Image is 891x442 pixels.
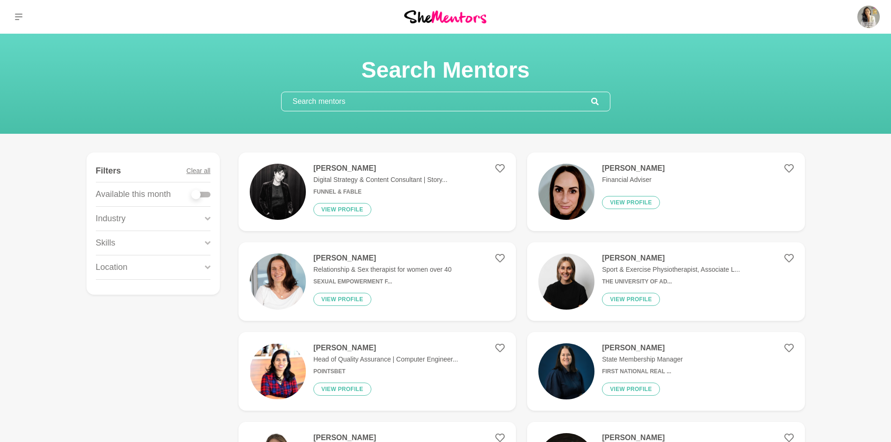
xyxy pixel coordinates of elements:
p: Digital Strategy & Content Consultant | Story... [313,175,448,185]
img: Jen Gautier [857,6,880,28]
button: Clear all [187,160,210,182]
h4: [PERSON_NAME] [313,254,452,263]
a: [PERSON_NAME]State Membership ManagerFirst National Real ...View profile [527,332,804,411]
img: d6e4e6fb47c6b0833f5b2b80120bcf2f287bc3aa-2570x2447.jpg [250,254,306,310]
p: Available this month [96,188,171,201]
p: Industry [96,212,126,225]
a: [PERSON_NAME]Financial AdviserView profile [527,152,804,231]
button: View profile [313,383,371,396]
img: 2462cd17f0db61ae0eaf7f297afa55aeb6b07152-1255x1348.jpg [538,164,594,220]
h4: [PERSON_NAME] [602,254,740,263]
p: Financial Adviser [602,175,665,185]
p: Relationship & Sex therapist for women over 40 [313,265,452,275]
h6: Funnel & Fable [313,188,448,196]
h6: PointsBet [313,368,458,375]
img: 523c368aa158c4209afe732df04685bb05a795a5-1125x1128.jpg [538,254,594,310]
p: Location [96,261,128,274]
p: Sport & Exercise Physiotherapist, Associate L... [602,265,740,275]
h4: [PERSON_NAME] [602,164,665,173]
button: View profile [602,383,660,396]
button: View profile [313,293,371,306]
img: 59f335efb65c6b3f8f0c6c54719329a70c1332df-242x243.png [250,343,306,399]
img: 1044fa7e6122d2a8171cf257dcb819e56f039831-1170x656.jpg [250,164,306,220]
button: View profile [602,293,660,306]
h4: [PERSON_NAME] [313,343,458,353]
p: State Membership Manager [602,355,683,364]
img: She Mentors Logo [404,10,486,23]
h4: [PERSON_NAME] [313,164,448,173]
h6: Sexual Empowerment f... [313,278,452,285]
a: [PERSON_NAME]Sport & Exercise Physiotherapist, Associate L...The University of Ad...View profile [527,242,804,321]
h4: [PERSON_NAME] [602,343,683,353]
a: [PERSON_NAME]Digital Strategy & Content Consultant | Story...Funnel & FableView profile [239,152,516,231]
h6: First National Real ... [602,368,683,375]
button: View profile [313,203,371,216]
a: [PERSON_NAME]Head of Quality Assurance | Computer Engineer...PointsBetView profile [239,332,516,411]
h4: Filters [96,166,121,176]
a: [PERSON_NAME]Relationship & Sex therapist for women over 40Sexual Empowerment f...View profile [239,242,516,321]
input: Search mentors [282,92,591,111]
h1: Search Mentors [281,56,610,84]
h6: The University of Ad... [602,278,740,285]
img: 069e74e823061df2a8545ae409222f10bd8cae5f-900x600.png [538,343,594,399]
button: View profile [602,196,660,209]
p: Skills [96,237,116,249]
p: Head of Quality Assurance | Computer Engineer... [313,355,458,364]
